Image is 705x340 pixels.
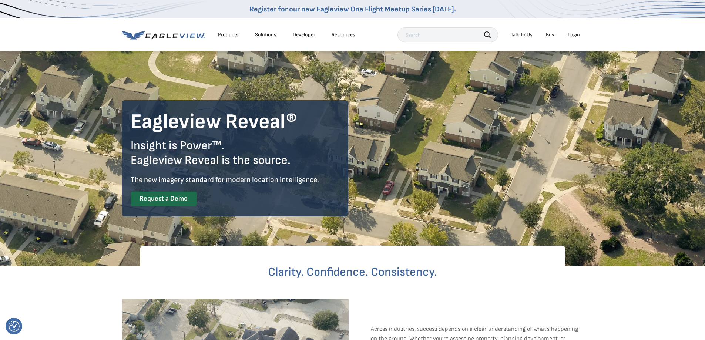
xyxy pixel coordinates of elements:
[131,109,339,135] h1: Eagleview Reveal®
[9,321,20,332] button: Consent Preferences
[511,31,533,38] div: Talk To Us
[131,174,339,186] div: The new imagery standard for modern location intelligence.
[546,31,554,38] a: Buy
[332,31,355,38] div: Resources
[249,5,456,14] a: Register for our new Eagleview One Flight Meetup Series [DATE].
[397,27,498,42] input: Search
[161,266,544,278] h2: Clarity. Confidence. Consistency.
[131,192,197,206] a: Request a Demo
[9,321,20,332] img: Revisit consent button
[293,31,315,38] a: Developer
[568,31,580,38] div: Login
[218,31,239,38] div: Products
[131,138,339,168] div: Insight is Power™. Eagleview Reveal is the source.
[255,31,276,38] div: Solutions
